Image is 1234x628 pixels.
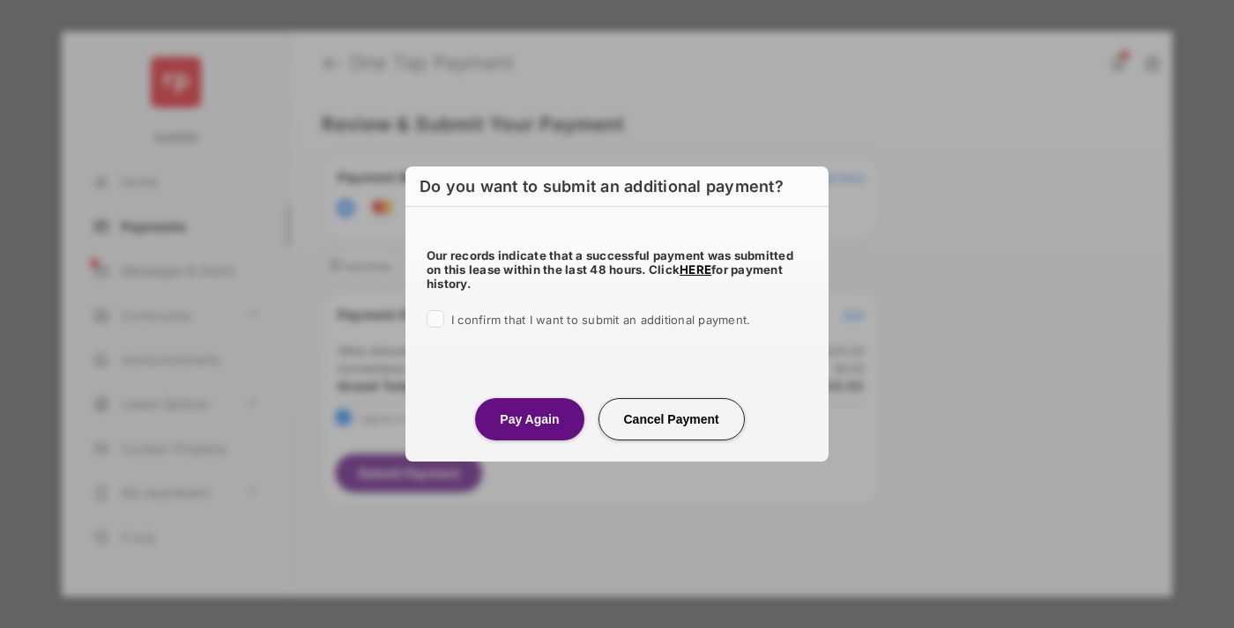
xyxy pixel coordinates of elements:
span: I confirm that I want to submit an additional payment. [451,313,750,327]
button: Cancel Payment [598,398,745,440]
button: Pay Again [475,398,584,440]
a: HERE [680,262,711,277]
h5: Our records indicate that a successful payment was submitted on this lease within the last 48 hou... [427,248,807,291]
h6: Do you want to submit an additional payment? [405,166,829,207]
